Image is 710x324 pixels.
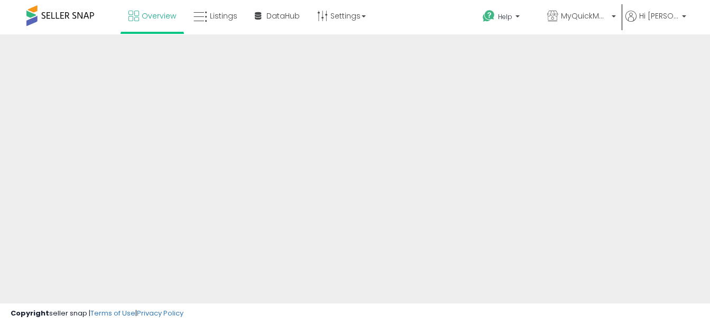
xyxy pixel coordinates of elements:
[625,11,686,34] a: Hi [PERSON_NAME]
[11,309,183,319] div: seller snap | |
[474,2,538,34] a: Help
[11,308,49,318] strong: Copyright
[137,308,183,318] a: Privacy Policy
[639,11,679,21] span: Hi [PERSON_NAME]
[561,11,608,21] span: MyQuickMart
[210,11,237,21] span: Listings
[498,12,512,21] span: Help
[142,11,176,21] span: Overview
[266,11,300,21] span: DataHub
[90,308,135,318] a: Terms of Use
[482,10,495,23] i: Get Help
